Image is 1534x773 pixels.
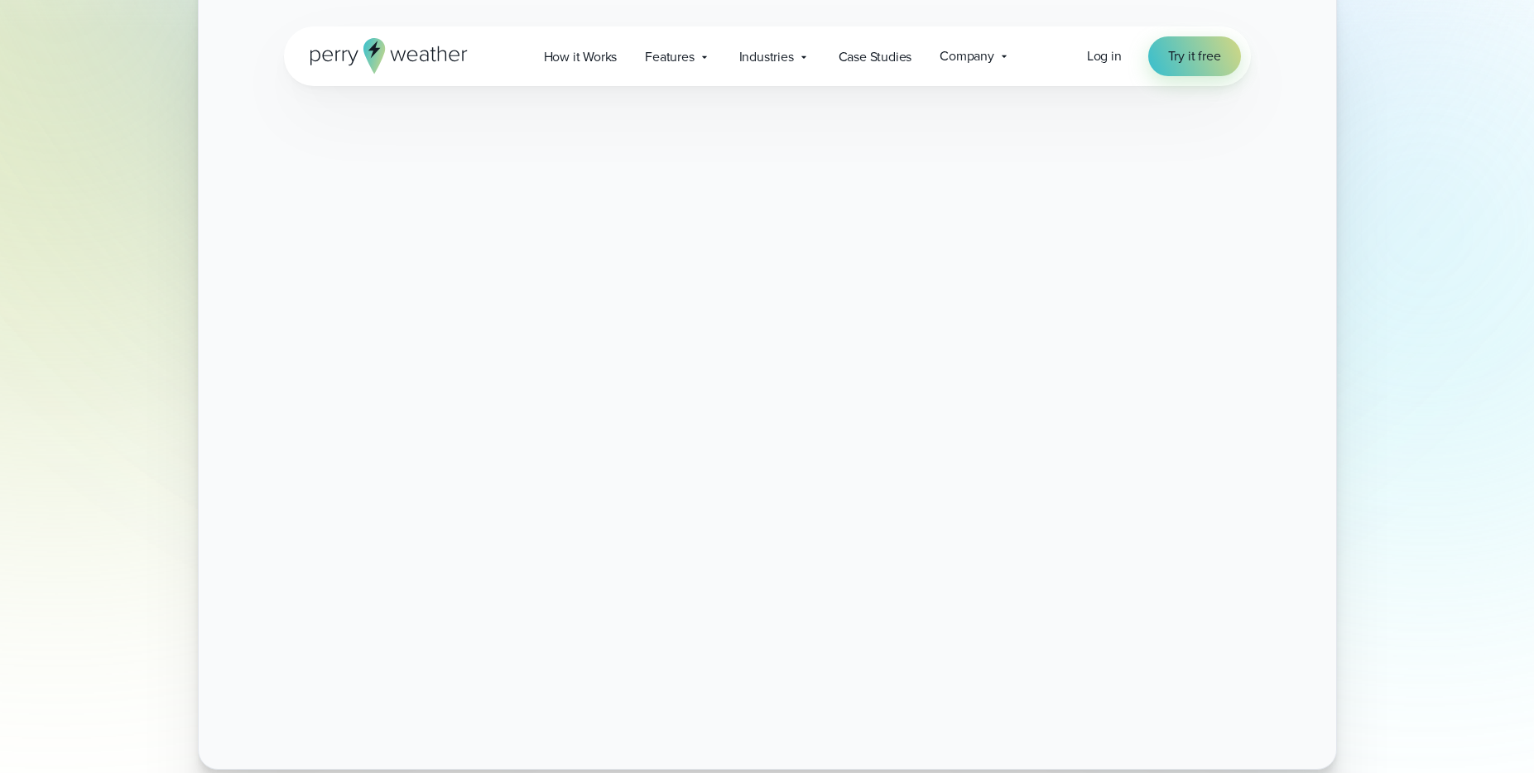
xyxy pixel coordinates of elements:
span: How it Works [544,47,618,67]
a: Case Studies [825,40,926,74]
span: Log in [1087,46,1122,65]
span: Company [940,46,994,66]
span: Case Studies [839,47,912,67]
span: Try it free [1168,46,1221,66]
a: Log in [1087,46,1122,66]
a: How it Works [530,40,632,74]
a: Try it free [1148,36,1241,76]
span: Industries [739,47,794,67]
span: Features [645,47,694,67]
